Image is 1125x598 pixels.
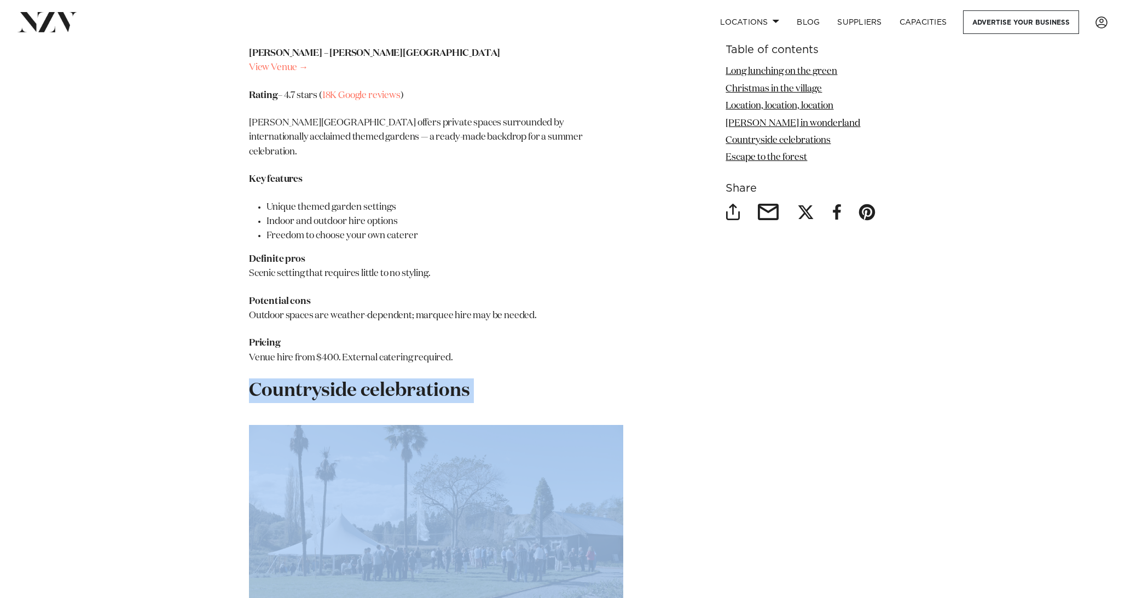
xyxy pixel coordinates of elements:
a: View Venue → [249,63,308,72]
a: Google [338,91,367,100]
p: [PERSON_NAME][GEOGRAPHIC_DATA] offers private spaces surrounded by internationally acclaimed them... [249,116,623,159]
a: Capacities [891,10,956,34]
a: SUPPLIERS [828,10,890,34]
a: Christmas in the village [726,84,822,93]
a: reviews [368,91,401,100]
a: Location, location, location [726,101,833,111]
li: Unique themed garden settings [266,200,623,215]
img: nzv-logo.png [18,12,77,32]
h6: Table of contents [726,44,876,56]
a: Escape to the forest [726,153,807,162]
strong: Countryside celebrations [249,381,470,400]
strong: Potential cons [249,297,311,306]
strong: Pricing [249,338,281,348]
strong: Rating [249,91,278,100]
h6: Share [726,183,876,194]
a: [PERSON_NAME] in wonderland [726,118,860,128]
p: Scenic setting that requires little to no styling. [249,252,623,281]
a: Long lunching on the green [726,67,837,76]
a: Advertise your business [963,10,1079,34]
a: 18K [322,91,337,100]
a: Locations [711,10,788,34]
p: Venue hire from $400. External catering required. [249,336,623,365]
strong: Key features [249,175,303,184]
strong: Definite pros [249,255,305,264]
p: – 4.7 stars ( ) [249,89,623,103]
strong: [PERSON_NAME] – [PERSON_NAME][GEOGRAPHIC_DATA] [249,49,500,58]
li: Indoor and outdoor hire options [266,215,623,229]
a: Countryside celebrations [726,136,831,145]
p: Outdoor spaces are weather-dependent; marquee hire may be needed. [249,295,623,324]
a: BLOG [788,10,828,34]
li: Freedom to choose your own caterer [266,229,623,243]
